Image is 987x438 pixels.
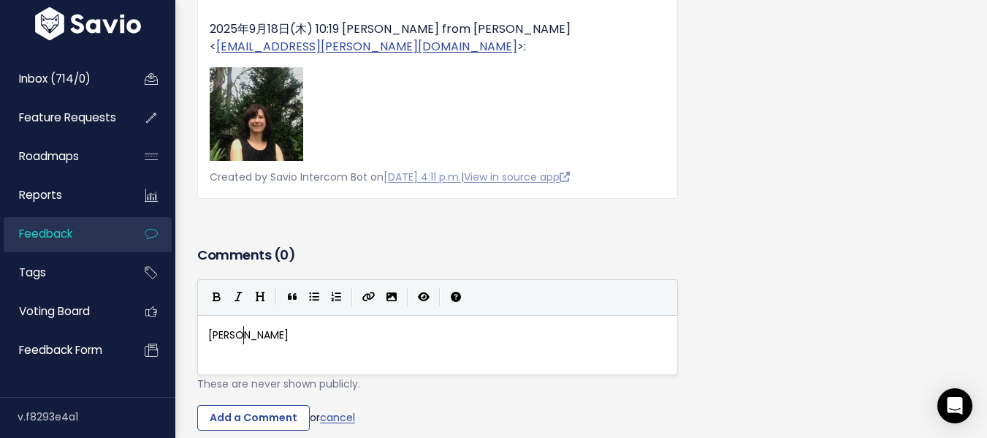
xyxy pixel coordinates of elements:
[4,256,121,290] a: Tags
[31,7,145,40] img: logo-white.9d6f32f41409.svg
[4,295,121,328] a: Voting Board
[275,288,277,306] i: |
[280,246,289,264] span: 0
[439,288,441,306] i: |
[197,405,678,431] div: or
[445,287,467,309] button: Markdown Guide
[19,187,62,203] span: Reports
[384,170,461,184] a: [DATE] 4:11 p.m.
[197,377,360,391] span: These are never shown publicly.
[4,62,121,96] a: Inbox (714/0)
[18,398,175,436] div: v.f8293e4a1
[4,140,121,173] a: Roadmaps
[325,287,347,309] button: Numbered List
[205,287,227,309] button: Bold
[208,328,289,342] span: [PERSON_NAME]
[464,170,570,184] a: View in source app
[4,178,121,212] a: Reports
[227,287,249,309] button: Italic
[303,287,325,309] button: Generic List
[19,71,91,86] span: Inbox (714/0)
[320,410,355,425] a: cancel
[19,265,46,280] span: Tags
[210,67,303,161] img: Amy Smith
[197,405,310,431] input: Add a Comment
[937,388,972,423] div: Open Intercom Messenger
[407,288,408,306] i: |
[210,20,666,56] p: 2025年9月18日(木) 10:19 [PERSON_NAME] from [PERSON_NAME] < >:
[4,217,121,251] a: Feedback
[19,342,102,358] span: Feedback form
[249,287,271,309] button: Heading
[210,170,570,184] span: Created by Savio Intercom Bot on |
[381,287,403,309] button: Import an image
[19,226,72,241] span: Feedback
[281,287,303,309] button: Quote
[4,101,121,135] a: Feature Requests
[357,287,381,309] button: Create Link
[19,148,79,164] span: Roadmaps
[216,38,517,55] a: [EMAIL_ADDRESS][PERSON_NAME][DOMAIN_NAME]
[197,245,678,265] h3: Comments ( )
[4,333,121,367] a: Feedback form
[351,288,353,306] i: |
[19,110,116,125] span: Feature Requests
[413,287,435,309] button: Toggle Preview
[19,303,90,319] span: Voting Board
